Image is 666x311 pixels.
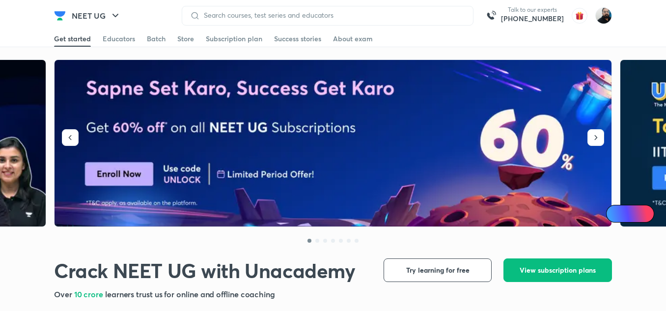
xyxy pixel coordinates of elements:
[481,6,501,26] img: call-us
[384,258,492,282] button: Try learning for free
[612,210,620,218] img: Icon
[501,6,564,14] p: Talk to our experts
[147,34,166,44] div: Batch
[147,31,166,47] a: Batch
[54,10,66,22] img: Company Logo
[54,289,74,299] span: Over
[74,289,105,299] span: 10 crore
[206,34,262,44] div: Subscription plan
[54,31,91,47] a: Get started
[103,31,135,47] a: Educators
[406,265,470,275] span: Try learning for free
[606,205,654,223] a: Ai Doubts
[103,34,135,44] div: Educators
[54,258,356,283] h1: Crack NEET UG with Unacademy
[54,34,91,44] div: Get started
[274,31,321,47] a: Success stories
[520,265,596,275] span: View subscription plans
[177,34,194,44] div: Store
[501,14,564,24] a: [PHONE_NUMBER]
[622,210,648,218] span: Ai Doubts
[105,289,275,299] span: learners trust us for online and offline coaching
[333,34,373,44] div: About exam
[177,31,194,47] a: Store
[595,7,612,24] img: Sumit Kumar Agrawal
[572,8,587,24] img: avatar
[66,6,127,26] button: NEET UG
[333,31,373,47] a: About exam
[206,31,262,47] a: Subscription plan
[503,258,612,282] button: View subscription plans
[274,34,321,44] div: Success stories
[200,11,465,19] input: Search courses, test series and educators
